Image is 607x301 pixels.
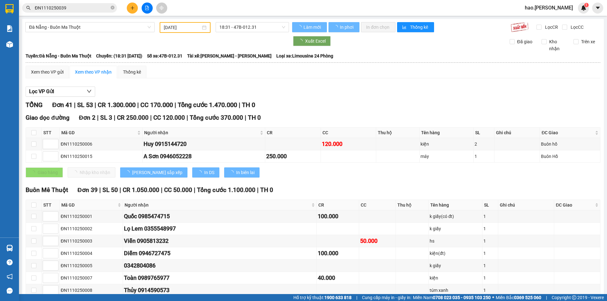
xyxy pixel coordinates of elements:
span: search [26,6,31,10]
span: Tổng cước 370.000 [190,114,243,121]
span: Trên xe [579,38,598,45]
span: Loại xe: Limousine 24 Phòng [276,52,333,59]
span: Tài xế: [PERSON_NAME] - [PERSON_NAME] [187,52,272,59]
span: | [546,294,547,301]
button: Nhập kho nhận [68,167,115,178]
span: CR 250.000 [117,114,149,121]
div: 100.000 [318,212,358,221]
div: ĐN1110250004 [61,250,122,257]
strong: 0708 023 035 - 0935 103 250 [433,295,491,300]
span: loading [229,170,236,175]
div: 250.000 [266,152,320,161]
div: 2 [475,141,493,147]
div: 1 [483,274,497,281]
td: ĐN1110250003 [60,235,123,247]
span: | [150,114,152,121]
span: Xuất Excel [305,38,326,45]
span: | [74,101,76,109]
button: In biên lai [224,167,260,178]
th: Ghi chú [498,200,554,210]
span: ĐC Giao [542,129,594,136]
span: aim [159,6,164,10]
input: 11/10/2025 [164,24,201,31]
div: 1 [483,225,497,232]
div: 0342804086 [124,261,316,270]
span: Người nhận [144,129,259,136]
button: bar-chartThống kê [397,22,434,32]
div: ĐN1110250006 [61,141,141,147]
span: | [114,114,115,121]
span: Đà Nẵng - Buôn Ma Thuột [29,22,151,32]
span: close-circle [111,6,114,9]
td: ĐN1110250002 [60,223,123,235]
div: ĐN1110250015 [61,153,141,160]
button: Làm mới [292,22,327,32]
span: [PERSON_NAME] sắp xếp [132,169,182,176]
th: Tên hàng [420,128,474,138]
b: Tuyến: Đà Nẵng - Buôn Ma Thuột [26,53,91,58]
div: Quốc 0985474715 [124,212,316,221]
div: 50.000 [360,237,395,245]
span: | [194,186,195,194]
span: | [95,101,96,109]
span: Chuyến: (18:31 [DATE]) [96,52,142,59]
div: Buôn Hồ [541,153,599,160]
li: VP Buôn Mê Thuột [3,45,44,51]
span: bar-chart [402,25,408,30]
th: CR [317,200,359,210]
span: ⚪️ [492,296,494,299]
td: ĐN1110250005 [60,260,123,272]
div: ĐN1110250008 [61,287,122,294]
div: k giấy(có đt) [430,213,481,220]
img: solution-icon [6,25,13,32]
input: Tìm tên, số ĐT hoặc mã đơn [35,4,109,11]
button: [PERSON_NAME] sắp xếp [120,167,187,178]
span: loading [125,170,132,175]
span: loading [297,25,303,29]
span: CC 170.000 [140,101,173,109]
div: Huy 0915144720 [144,140,264,148]
div: kiện [430,274,481,281]
span: In biên lai [236,169,254,176]
span: Lọc VP Gửi [29,87,54,95]
span: Buôn Mê Thuột [26,186,68,194]
span: Lọc CR [543,24,559,31]
button: file-add [142,3,153,14]
span: Số xe: 47B-012.31 [147,52,182,59]
div: Xem theo VP gửi [31,69,64,75]
span: message [7,288,13,294]
span: notification [7,274,13,280]
th: CR [265,128,321,138]
td: ĐN1110250001 [60,210,123,223]
div: A Sơn 0946052228 [144,152,264,161]
th: Thu hộ [396,200,429,210]
li: VP [GEOGRAPHIC_DATA] (Hàng) [44,45,84,65]
div: 1 [483,250,497,257]
div: ĐN1110250007 [61,274,122,281]
button: Lọc VP Gửi [26,87,95,97]
span: Mã GD [61,129,136,136]
td: ĐN1110250004 [60,247,123,260]
span: | [239,101,240,109]
span: TỔNG [26,101,43,109]
div: Buôn hồ [541,141,599,147]
button: Giao hàng [26,167,63,178]
span: Đơn 39 [77,186,98,194]
span: plus [130,6,135,10]
div: ĐN1110250003 [61,238,122,244]
span: down [87,89,92,94]
th: STT [42,200,60,210]
span: | [175,101,176,109]
span: 18:31 - 47B-012.31 [219,22,285,32]
th: Tên hàng [429,200,482,210]
button: aim [156,3,167,14]
span: Miền Bắc [496,294,541,301]
th: CC [359,200,396,210]
img: 9k= [511,22,529,32]
div: Lọ Lem 0355548997 [124,224,316,233]
div: 40.000 [318,274,358,282]
button: In đơn chọn [361,22,395,32]
img: logo.jpg [3,3,25,25]
div: Thống kê [123,69,141,75]
td: ĐN1110250008 [60,284,123,297]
